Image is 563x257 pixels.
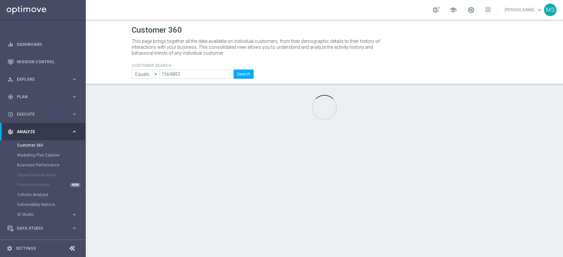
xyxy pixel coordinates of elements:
[8,225,71,231] div: Data Studio
[71,128,78,135] i: keyboard_arrow_right
[17,212,78,217] button: BI Studio keyboard_arrow_right
[7,226,78,231] button: Data Studio keyboard_arrow_right
[8,94,14,100] i: gps_fixed
[17,202,69,207] a: Deliverability Metrics
[8,76,71,82] div: Explore
[8,237,78,254] div: Optibot
[17,190,85,200] div: Cohorts Analysis
[8,76,14,82] i: person_search
[17,162,69,168] a: Business Performance
[7,245,13,251] i: settings
[17,153,69,158] a: Marketing Plan Explorer
[7,42,78,47] button: equalizer Dashboard
[16,246,36,250] a: Settings
[7,112,78,117] button: play_circle_outline Execute keyboard_arrow_right
[17,112,71,116] span: Execute
[132,70,160,79] input: Enter CID, Email, name or phone
[17,213,65,216] span: BI Studio
[504,5,544,15] a: [PERSON_NAME]keyboard_arrow_down
[17,143,69,148] a: Customer 360
[17,36,78,53] a: Dashboard
[71,94,78,100] i: keyboard_arrow_right
[17,160,85,170] div: Business Performance
[132,63,254,68] h4: CUSTOMER SEARCH
[132,38,386,56] p: This page brings together all the data available on individual customers, from their demographic ...
[132,25,517,35] h1: Customer 360
[17,213,71,216] div: BI Studio
[450,6,457,14] span: school
[544,4,556,16] div: MS
[7,129,78,134] button: track_changes Analyze keyboard_arrow_right
[17,192,69,197] a: Cohorts Analysis
[7,77,78,82] button: person_search Explore keyboard_arrow_right
[17,77,71,81] span: Explore
[17,170,85,180] div: Repeat Rate Analysis
[8,129,71,135] div: Analyze
[234,70,254,79] button: Search
[153,70,159,78] i: arrow_drop_down
[70,183,80,187] div: NEW
[8,129,14,135] i: track_changes
[8,36,78,53] div: Dashboard
[17,237,69,254] a: Optibot
[17,226,71,230] span: Data Studio
[71,76,78,82] i: keyboard_arrow_right
[17,200,85,210] div: Deliverability Metrics
[160,70,230,79] input: Enter CID, Email, name or phone
[8,111,14,117] i: play_circle_outline
[8,42,14,47] i: equalizer
[17,53,78,71] a: Mission Control
[8,94,71,100] div: Plan
[17,210,85,219] div: BI Studio
[8,111,71,117] div: Execute
[8,53,78,71] div: Mission Control
[17,95,71,99] span: Plan
[7,94,78,100] button: gps_fixed Plan keyboard_arrow_right
[17,150,85,160] div: Marketing Plan Explorer
[17,180,85,190] div: Predictive Models
[7,59,78,65] button: Mission Control
[536,6,543,14] span: keyboard_arrow_down
[17,140,85,150] div: Customer 360
[17,130,71,134] span: Analyze
[71,225,78,231] i: keyboard_arrow_right
[71,212,78,218] i: keyboard_arrow_right
[71,111,78,117] i: keyboard_arrow_right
